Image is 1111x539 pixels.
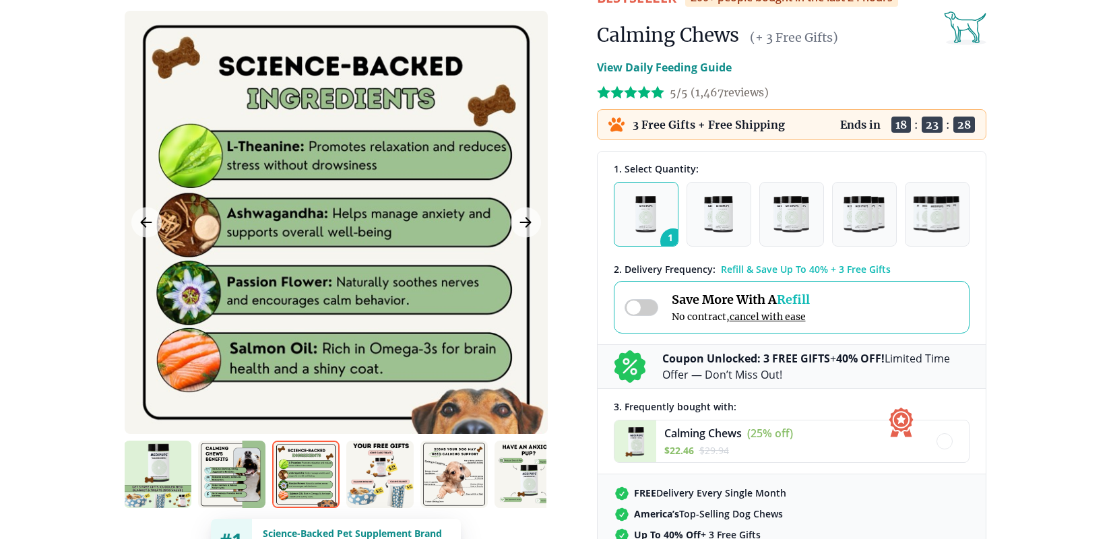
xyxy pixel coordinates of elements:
p: 3 Free Gifts + Free Shipping [633,118,785,131]
span: Top-Selling Dog Chews [634,507,783,520]
button: 1 [614,182,678,247]
p: + Limited Time Offer — Don’t Miss Out! [662,350,970,383]
img: Pack of 5 - Natural Dog Supplements [913,196,961,232]
span: cancel with ease [730,311,806,323]
span: $ 22.46 [664,444,694,457]
span: : [914,118,918,131]
span: Calming Chews [664,426,742,441]
span: 28 [953,117,975,133]
span: (25% off) [747,426,793,441]
strong: FREE [634,486,656,499]
span: 5/5 ( 1,467 reviews) [670,86,769,99]
img: Calming Chews | Natural Dog Supplements [272,441,340,508]
img: Calming Chews - Medipups [614,420,656,462]
img: Calming Chews | Natural Dog Supplements [495,441,562,508]
b: Coupon Unlocked: 3 FREE GIFTS [662,351,830,366]
span: 23 [922,117,943,133]
strong: America’s [634,507,679,520]
img: Pack of 4 - Natural Dog Supplements [844,196,885,232]
img: Calming Chews | Natural Dog Supplements [124,441,191,508]
b: 40% OFF! [836,351,885,366]
span: 18 [891,117,911,133]
button: Next Image [511,208,541,238]
img: Calming Chews | Natural Dog Supplements [420,441,488,508]
span: 3 . Frequently bought with: [614,400,736,413]
span: Save More With A [672,292,810,307]
span: 2 . Delivery Frequency: [614,263,716,276]
span: (+ 3 Free Gifts) [750,30,838,45]
span: Refill & Save Up To 40% + 3 Free Gifts [721,263,891,276]
h1: Calming Chews [597,23,739,47]
span: No contract, [672,311,810,323]
span: Delivery Every Single Month [634,486,786,499]
img: Pack of 2 - Natural Dog Supplements [704,196,732,232]
img: Pack of 3 - Natural Dog Supplements [773,196,808,232]
button: Previous Image [131,208,162,238]
p: Ends in [840,118,881,131]
img: Calming Chews | Natural Dog Supplements [198,441,265,508]
span: Refill [777,292,810,307]
div: 1. Select Quantity: [614,162,970,175]
span: : [946,118,950,131]
span: $ 29.94 [699,444,729,457]
img: Calming Chews | Natural Dog Supplements [346,441,414,508]
p: View Daily Feeding Guide [597,59,732,75]
img: Pack of 1 - Natural Dog Supplements [635,196,656,232]
span: 1 [660,228,686,254]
